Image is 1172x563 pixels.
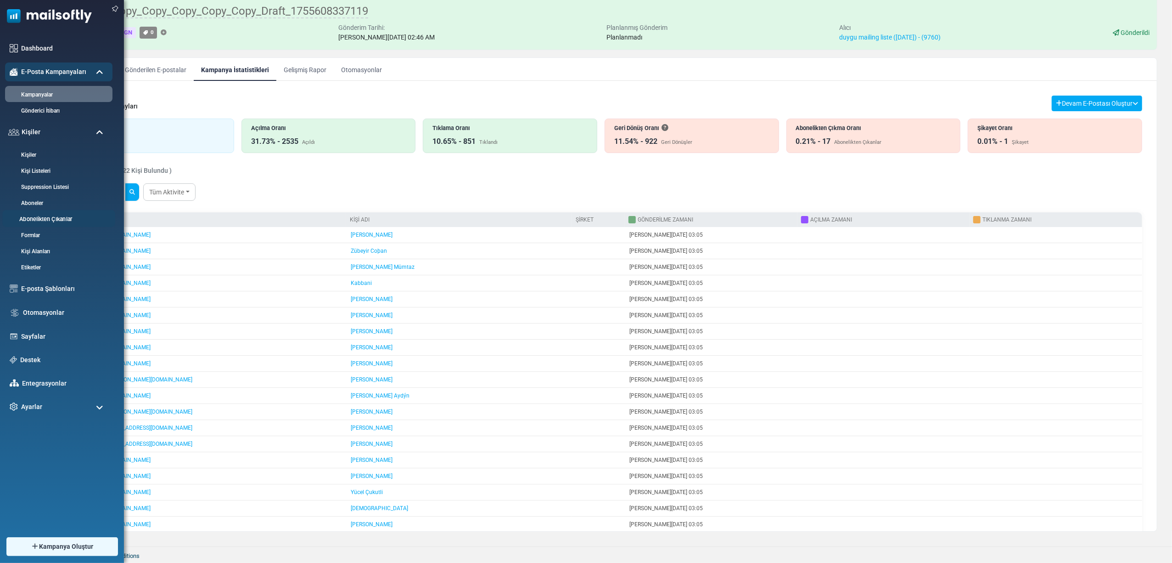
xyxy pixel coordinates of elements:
[5,231,110,239] a: Formlar
[350,216,370,223] a: Kişi Adı
[796,124,951,132] div: Abonelikten Çıkma Oranı
[5,263,110,272] a: Etiketler
[118,58,194,81] a: Gönderilen E-postalar
[69,124,224,132] div: Alıcılar
[432,124,588,132] div: Tıklama Oranı
[625,500,797,517] td: [PERSON_NAME][DATE] 03:05
[10,44,18,52] img: dashboard-icon.svg
[140,27,157,38] a: 0
[5,107,110,115] a: Gönderici İtibarı
[276,58,334,81] a: Gelişmiş Rapor
[351,409,393,415] a: [PERSON_NAME]
[194,58,276,81] a: Kampanya İstatistikleri
[351,489,383,495] a: Yücel Çukutli
[10,332,18,341] img: landing_pages.svg
[64,409,192,415] a: [EMAIL_ADDRESS][PERSON_NAME][DOMAIN_NAME]
[351,280,372,286] a: Kabbani
[302,139,315,147] div: Açıldı
[2,215,112,224] a: Abonelikten Çıkanlar
[606,34,642,41] span: Planlanmadı
[840,34,941,41] a: duygu mailing liste ([DATE]) - (9760)
[64,376,192,383] a: [EMAIL_ADDRESS][PERSON_NAME][DOMAIN_NAME]
[22,379,108,388] a: Entegrasyonlar
[625,275,797,291] td: [PERSON_NAME][DATE] 03:05
[5,151,110,159] a: Kişiler
[351,521,393,528] a: [PERSON_NAME]
[251,124,406,132] div: Açılma Oranı
[796,136,831,147] div: 0.21% - 17
[21,284,108,294] a: E-posta Şablonları
[625,404,797,420] td: [PERSON_NAME][DATE] 03:05
[625,436,797,452] td: [PERSON_NAME][DATE] 03:05
[10,284,18,293] img: email-templates-icon.svg
[432,136,476,147] div: 10.65% - 851
[351,312,393,318] a: [PERSON_NAME]
[10,356,17,364] img: support-icon.svg
[625,340,797,356] td: [PERSON_NAME][DATE] 03:05
[338,23,435,33] div: Gönderim Tarihi:
[351,457,393,463] a: [PERSON_NAME]
[625,227,797,243] td: [PERSON_NAME][DATE] 03:05
[977,136,1008,147] div: 0.01% - 1
[351,328,393,335] a: [PERSON_NAME]
[625,259,797,275] td: [PERSON_NAME][DATE] 03:05
[982,216,1032,223] a: Tıklanma Zamanı
[64,425,192,431] a: [PERSON_NAME][EMAIL_ADDRESS][DOMAIN_NAME]
[625,517,797,533] td: [PERSON_NAME][DATE] 03:05
[351,505,408,512] a: [DEMOGRAPHIC_DATA]
[625,324,797,340] td: [PERSON_NAME][DATE] 03:05
[5,247,110,256] a: Kişi Alanları
[23,308,108,318] a: Otomasyonlar
[625,356,797,372] td: [PERSON_NAME][DATE] 03:05
[5,199,110,207] a: Aboneler
[52,5,368,18] span: Copy_Copy_Copy_Copy_Copy_Copy_Copy_Draft_1755608337119
[143,183,196,201] a: Tüm Aktivite
[21,44,108,53] a: Dashboard
[625,307,797,324] td: [PERSON_NAME][DATE] 03:05
[625,452,797,468] td: [PERSON_NAME][DATE] 03:05
[810,216,852,223] a: Açılma Zamanı
[1012,139,1029,147] div: Şikayet
[22,127,40,137] span: Kişiler
[30,546,1172,563] footer: 2025
[351,232,393,238] a: [PERSON_NAME]
[625,388,797,404] td: [PERSON_NAME][DATE] 03:05
[21,402,42,412] span: Ayarlar
[115,167,172,174] span: ( 922 Kişi Bulundu )
[64,441,192,447] a: [PERSON_NAME][EMAIL_ADDRESS][DOMAIN_NAME]
[151,29,154,35] span: 0
[606,23,667,33] div: Planlanmış Gönderim
[351,264,415,270] a: [PERSON_NAME] Mümtaz
[625,484,797,500] td: [PERSON_NAME][DATE] 03:05
[625,420,797,436] td: [PERSON_NAME][DATE] 03:05
[351,473,393,479] a: [PERSON_NAME]
[977,124,1133,132] div: Şikayet Oranı
[5,91,110,99] a: Kampanyalar
[351,441,393,447] a: [PERSON_NAME]
[39,542,93,552] span: Kampanya Oluştur
[625,291,797,307] td: [PERSON_NAME][DATE] 03:05
[1052,96,1142,111] button: Devam E-Postası Oluştur
[8,129,19,135] img: contacts-icon.svg
[479,139,498,147] div: Tıklandı
[1121,29,1150,36] span: Gönderildi
[835,139,882,147] div: Abonelikten Çıkanlar
[161,30,167,36] a: Etiket Ekle
[614,124,769,132] div: Geri Dönüş Oranı
[638,216,693,223] a: Gönderilme Zamanı
[251,136,298,147] div: 31.73% - 2535
[21,332,108,341] a: Sayfalar
[351,248,387,254] a: Zübeyir Coþan
[625,243,797,259] td: [PERSON_NAME][DATE] 03:05
[10,307,20,318] img: workflow.svg
[662,125,668,131] i: Bir e-posta alıcısına ulaşamadığında geri döner. Bu, dolu bir gelen kutusu nedeniyle geçici olara...
[351,425,393,431] a: [PERSON_NAME]
[5,183,110,191] a: Suppression Listesi
[10,68,18,76] img: campaigns-icon-active.png
[351,392,409,399] a: [PERSON_NAME] Aydýn
[21,67,86,77] span: E-Posta Kampanyaları
[625,372,797,388] td: [PERSON_NAME][DATE] 03:05
[351,360,393,367] a: [PERSON_NAME]
[338,33,435,42] div: [PERSON_NAME][DATE] 02:46 AM
[20,355,108,365] a: Destek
